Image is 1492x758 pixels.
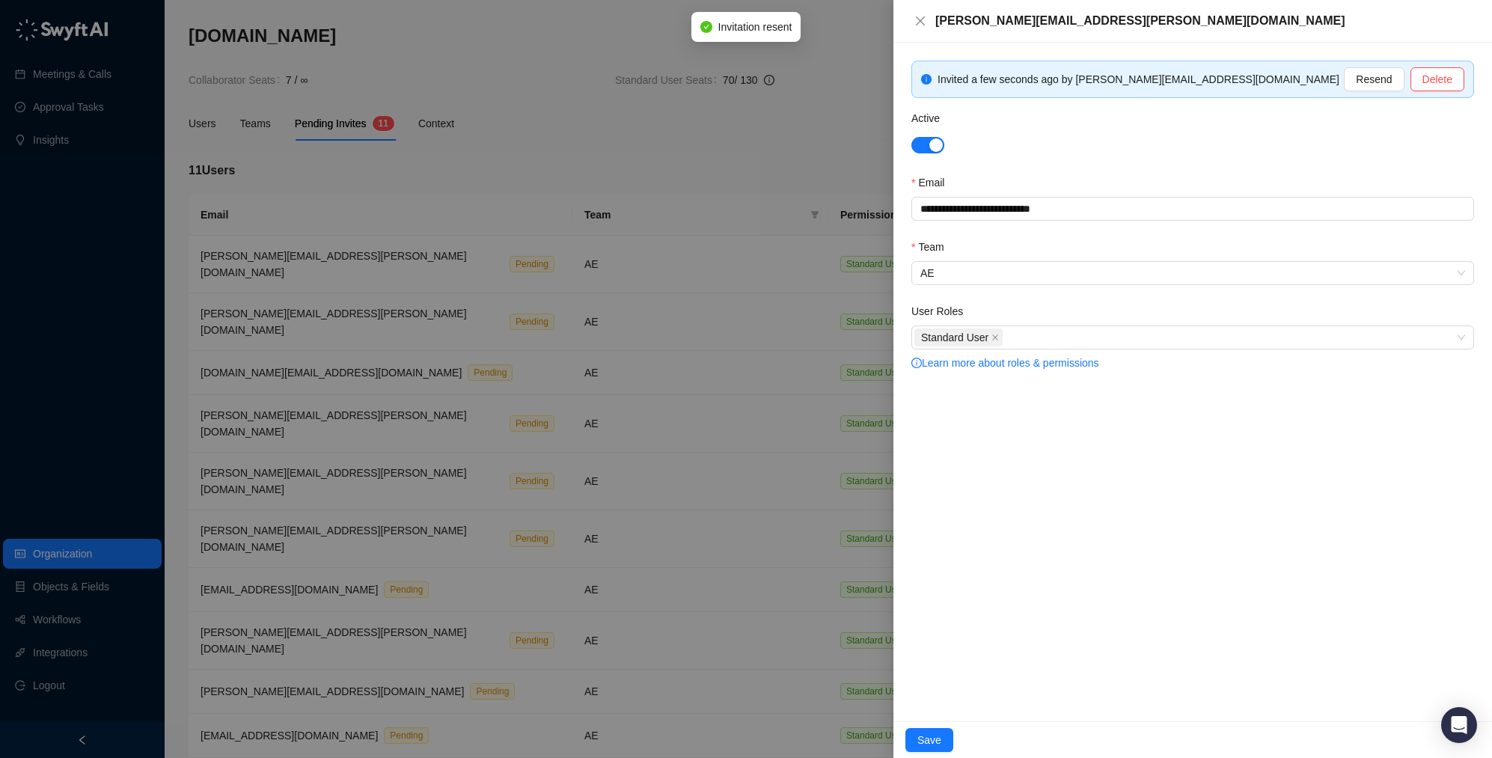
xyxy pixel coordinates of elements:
span: Invitation resent [718,19,792,35]
div: [PERSON_NAME][EMAIL_ADDRESS][PERSON_NAME][DOMAIN_NAME] [935,12,1474,30]
span: Delete [1422,71,1452,88]
span: check-circle [700,21,712,33]
span: Save [917,732,941,748]
input: Email [911,197,1474,221]
span: close [914,15,926,27]
span: info-circle [921,74,932,85]
span: Standard User [921,329,988,346]
span: Standard User [914,328,1003,346]
button: Active [911,137,944,153]
span: info-circle [911,358,922,368]
label: Active [911,110,950,126]
span: Resend [1356,71,1392,88]
span: AE [920,262,1465,284]
label: Email [911,174,955,191]
button: Close [911,12,929,30]
div: Invited a few seconds ago by [PERSON_NAME][EMAIL_ADDRESS][DOMAIN_NAME] [938,71,1344,88]
button: Delete [1410,67,1464,91]
button: Resend [1344,67,1404,91]
label: Team [911,239,955,255]
a: info-circleLearn more about roles & permissions [911,357,1099,369]
span: close [991,334,999,341]
button: Save [905,728,953,752]
div: Open Intercom Messenger [1441,707,1477,743]
label: User Roles [911,303,973,320]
